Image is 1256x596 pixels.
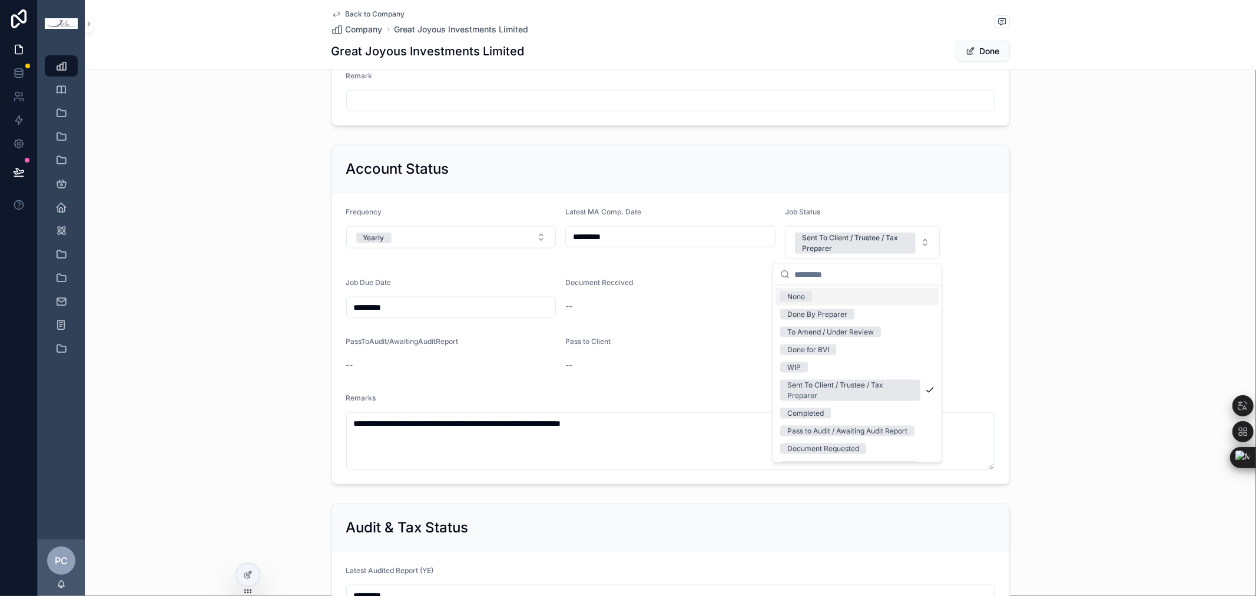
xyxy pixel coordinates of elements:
span: Document Received [565,278,633,287]
div: To Amend / Under Review [787,327,874,337]
img: App logo [45,18,78,29]
h2: Audit & Tax Status [346,518,469,537]
div: Suggestions [773,286,942,462]
span: -- [565,359,572,371]
div: None [787,292,805,302]
span: Job Status [785,207,820,216]
span: Frequency [346,207,382,216]
div: scrollable content [38,47,85,375]
h2: Account Status [346,160,449,178]
div: Sent To Client / Trustee / Tax Preparer [787,380,913,401]
span: Back to Company [346,9,405,19]
span: Pass to Client [565,337,611,346]
span: -- [565,300,572,312]
span: PassToAudit/AwaitingAuditReport [346,337,459,346]
div: Completed [787,408,824,419]
button: Done [956,41,1010,62]
span: Remark [346,71,373,80]
a: Company [332,24,383,35]
div: Yearly [363,233,385,243]
a: Great Joyous Investments Limited [395,24,529,35]
div: Done By Preparer [787,309,847,320]
div: Pass to Audit / Awaiting Audit Report [787,426,907,436]
h1: Great Joyous Investments Limited [332,43,525,59]
span: Company [346,24,383,35]
div: Document Requested [787,443,859,454]
span: Remarks [346,393,376,402]
button: Select Button [346,226,556,249]
a: Back to Company [332,9,405,19]
button: Select Button [785,226,940,259]
div: Sent To Client / Trustee / Tax Preparer [802,233,909,254]
span: Latest MA Comp. Date [565,207,641,216]
span: PC [55,554,68,568]
span: Job Due Date [346,278,392,287]
div: Done for BVI [787,345,829,355]
div: WIP [787,362,801,373]
span: Latest Audited Report (YE) [346,566,434,575]
span: -- [346,359,353,371]
div: Document Received / Not Yet Started [787,461,912,472]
